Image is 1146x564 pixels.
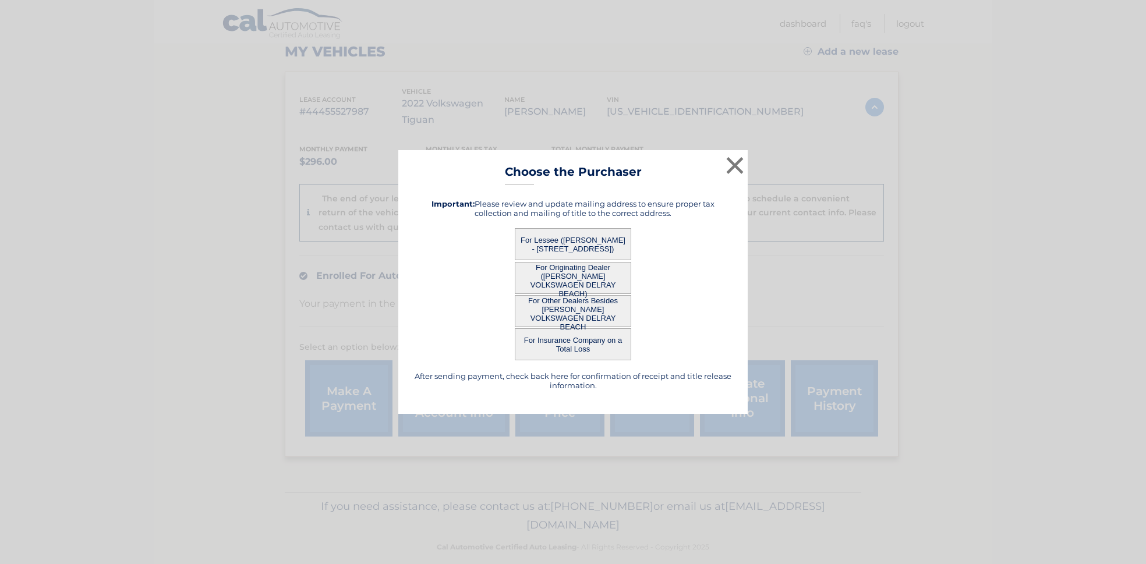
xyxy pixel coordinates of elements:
[515,328,631,360] button: For Insurance Company on a Total Loss
[515,228,631,260] button: For Lessee ([PERSON_NAME] - [STREET_ADDRESS])
[413,371,733,390] h5: After sending payment, check back here for confirmation of receipt and title release information.
[413,199,733,218] h5: Please review and update mailing address to ensure proper tax collection and mailing of title to ...
[515,262,631,294] button: For Originating Dealer ([PERSON_NAME] VOLKSWAGEN DELRAY BEACH)
[723,154,747,177] button: ×
[431,199,475,208] strong: Important:
[515,295,631,327] button: For Other Dealers Besides [PERSON_NAME] VOLKSWAGEN DELRAY BEACH
[505,165,642,185] h3: Choose the Purchaser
